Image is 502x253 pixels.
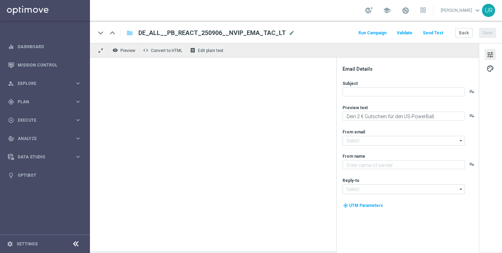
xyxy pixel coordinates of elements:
[469,113,475,119] button: playlist_add
[75,135,81,142] i: keyboard_arrow_right
[75,154,81,160] i: keyboard_arrow_right
[151,48,182,53] span: Convert to HTML
[198,48,223,53] span: Edit plain text
[8,80,14,87] i: person_search
[343,203,348,208] i: my_location
[343,178,359,183] label: Reply-to
[343,202,384,209] button: my_location UTM Parameters
[479,28,496,38] button: Save
[18,137,75,141] span: Analyze
[8,99,14,105] i: gps_fixed
[343,184,465,194] input: Select
[485,49,496,60] button: tune
[18,37,81,56] a: Dashboard
[111,46,138,55] button: remove_red_eye Preview
[397,30,412,35] span: Validate
[8,99,82,105] button: gps_fixed Plan keyboard_arrow_right
[18,100,75,104] span: Plan
[486,64,494,73] span: palette
[8,81,82,86] button: person_search Explore keyboard_arrow_right
[18,81,75,86] span: Explore
[8,44,82,50] button: equalizer Dashboard
[8,173,82,178] button: lightbulb Optibot
[17,242,38,246] a: Settings
[8,117,82,123] button: play_circle_outline Execute keyboard_arrow_right
[126,29,133,37] i: folder
[120,48,135,53] span: Preview
[8,117,14,123] i: play_circle_outline
[343,154,365,159] label: From name
[357,28,387,38] button: Run Campaign
[188,46,227,55] button: receipt Edit plain text
[343,81,358,86] label: Subject
[343,66,478,72] div: Email Details
[190,47,195,53] i: receipt
[18,56,81,74] a: Mission Control
[18,166,81,184] a: Optibot
[8,117,75,123] div: Execute
[141,46,185,55] button: code Convert to HTML
[469,162,475,167] button: playlist_add
[455,28,473,38] button: Back
[8,99,75,105] div: Plan
[7,241,13,247] i: settings
[75,117,81,123] i: keyboard_arrow_right
[458,185,465,194] i: arrow_drop_down
[349,203,383,208] span: UTM Parameters
[8,154,82,160] button: Data Studio keyboard_arrow_right
[383,7,391,14] span: school
[18,155,75,159] span: Data Studio
[75,98,81,105] i: keyboard_arrow_right
[8,136,14,142] i: track_changes
[126,27,134,38] button: folder
[8,44,14,50] i: equalizer
[8,56,81,74] div: Mission Control
[486,50,494,59] span: tune
[343,129,365,135] label: From email
[143,47,148,53] span: code
[474,7,481,14] span: keyboard_arrow_down
[8,136,82,141] button: track_changes Analyze keyboard_arrow_right
[18,118,75,122] span: Execute
[485,63,496,74] button: palette
[112,47,118,53] i: remove_red_eye
[422,28,444,38] button: Send Test
[8,37,81,56] div: Dashboard
[458,136,465,145] i: arrow_drop_down
[8,62,82,68] button: Mission Control
[8,136,75,142] div: Analyze
[289,30,295,36] span: mode_edit
[343,105,368,111] label: Preview text
[440,5,482,16] a: [PERSON_NAME]keyboard_arrow_down
[8,172,14,178] i: lightbulb
[8,80,75,87] div: Explore
[482,4,495,17] div: UR
[343,136,465,146] input: Select
[396,28,413,38] button: Validate
[75,80,81,87] i: keyboard_arrow_right
[138,29,286,37] span: DE_ALL__PB_REACT_250906__NVIP_EMA_TAC_LT
[8,166,81,184] div: Optibot
[8,154,75,160] div: Data Studio
[469,89,475,94] button: playlist_add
